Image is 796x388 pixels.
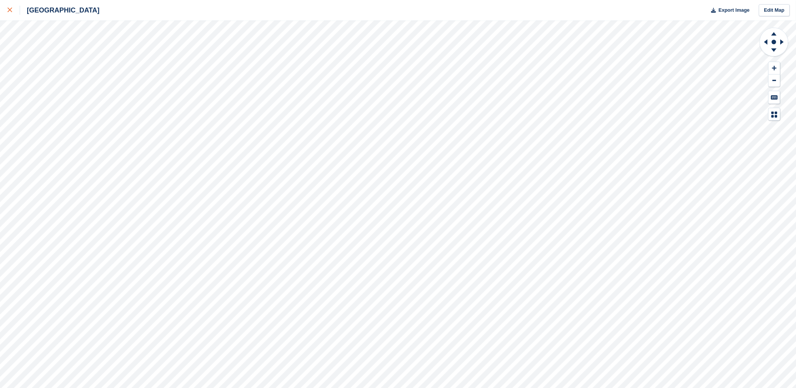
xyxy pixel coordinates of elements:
a: Edit Map [759,4,790,17]
span: Export Image [719,6,750,14]
button: Keyboard Shortcuts [769,91,780,104]
button: Export Image [707,4,750,17]
button: Zoom Out [769,74,780,87]
div: [GEOGRAPHIC_DATA] [20,6,99,15]
button: Map Legend [769,108,780,121]
button: Zoom In [769,62,780,74]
